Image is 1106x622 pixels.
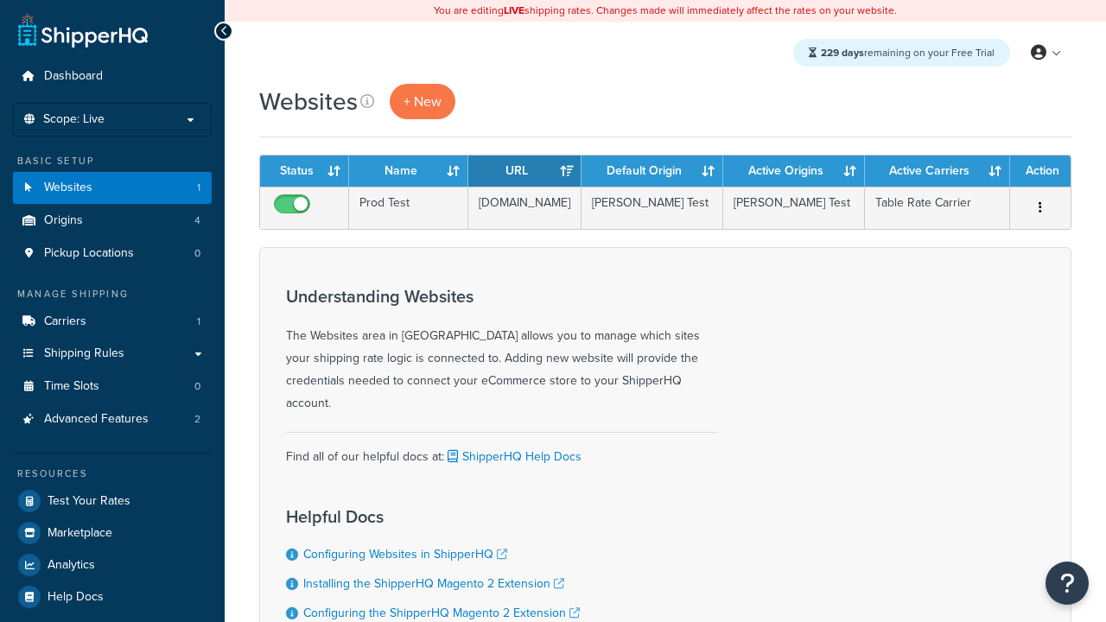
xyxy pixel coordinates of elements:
td: [PERSON_NAME] Test [723,187,865,229]
a: Configuring Websites in ShipperHQ [303,545,507,563]
a: Test Your Rates [13,486,212,517]
th: Name: activate to sort column ascending [349,155,468,187]
span: Scope: Live [43,112,105,127]
span: Pickup Locations [44,246,134,261]
a: Help Docs [13,581,212,612]
th: Action [1010,155,1071,187]
a: Advanced Features 2 [13,403,212,435]
strong: 229 days [821,45,864,60]
li: Pickup Locations [13,238,212,270]
div: Resources [13,466,212,481]
li: Advanced Features [13,403,212,435]
a: Websites 1 [13,172,212,204]
a: Carriers 1 [13,306,212,338]
th: URL: activate to sort column ascending [468,155,582,187]
a: Marketplace [13,517,212,549]
span: Carriers [44,314,86,329]
th: Active Origins: activate to sort column ascending [723,155,865,187]
a: ShipperHQ Home [18,13,148,48]
li: Websites [13,172,212,204]
li: Time Slots [13,371,212,403]
a: Pickup Locations 0 [13,238,212,270]
a: ShipperHQ Help Docs [444,447,582,466]
li: Origins [13,205,212,237]
div: Basic Setup [13,154,212,168]
th: Default Origin: activate to sort column ascending [582,155,723,187]
td: Table Rate Carrier [865,187,1010,229]
a: Origins 4 [13,205,212,237]
div: Find all of our helpful docs at: [286,432,718,468]
span: Shipping Rules [44,346,124,361]
span: Dashboard [44,69,103,84]
h3: Understanding Websites [286,287,718,306]
button: Open Resource Center [1046,562,1089,605]
span: 4 [194,213,200,228]
a: Analytics [13,549,212,581]
div: The Websites area in [GEOGRAPHIC_DATA] allows you to manage which sites your shipping rate logic ... [286,287,718,415]
a: Installing the ShipperHQ Magento 2 Extension [303,574,564,593]
a: Time Slots 0 [13,371,212,403]
div: Manage Shipping [13,287,212,301]
a: + New [390,84,455,119]
b: LIVE [504,3,524,18]
span: Time Slots [44,379,99,394]
td: [DOMAIN_NAME] [468,187,582,229]
span: Analytics [48,558,95,573]
a: Shipping Rules [13,338,212,370]
span: Help Docs [48,590,104,605]
h3: Helpful Docs [286,507,597,526]
span: 1 [197,181,200,195]
span: Marketplace [48,526,112,541]
span: 0 [194,246,200,261]
td: [PERSON_NAME] Test [582,187,723,229]
a: Configuring the ShipperHQ Magento 2 Extension [303,604,580,622]
li: Carriers [13,306,212,338]
div: remaining on your Free Trial [793,39,1010,67]
span: 1 [197,314,200,329]
th: Status: activate to sort column ascending [260,155,349,187]
span: + New [404,92,442,111]
span: Advanced Features [44,412,149,427]
span: Test Your Rates [48,494,130,509]
span: 0 [194,379,200,394]
span: Origins [44,213,83,228]
td: Prod Test [349,187,468,229]
th: Active Carriers: activate to sort column ascending [865,155,1010,187]
span: 2 [194,412,200,427]
a: Dashboard [13,60,212,92]
span: Websites [44,181,92,195]
h1: Websites [259,85,358,118]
